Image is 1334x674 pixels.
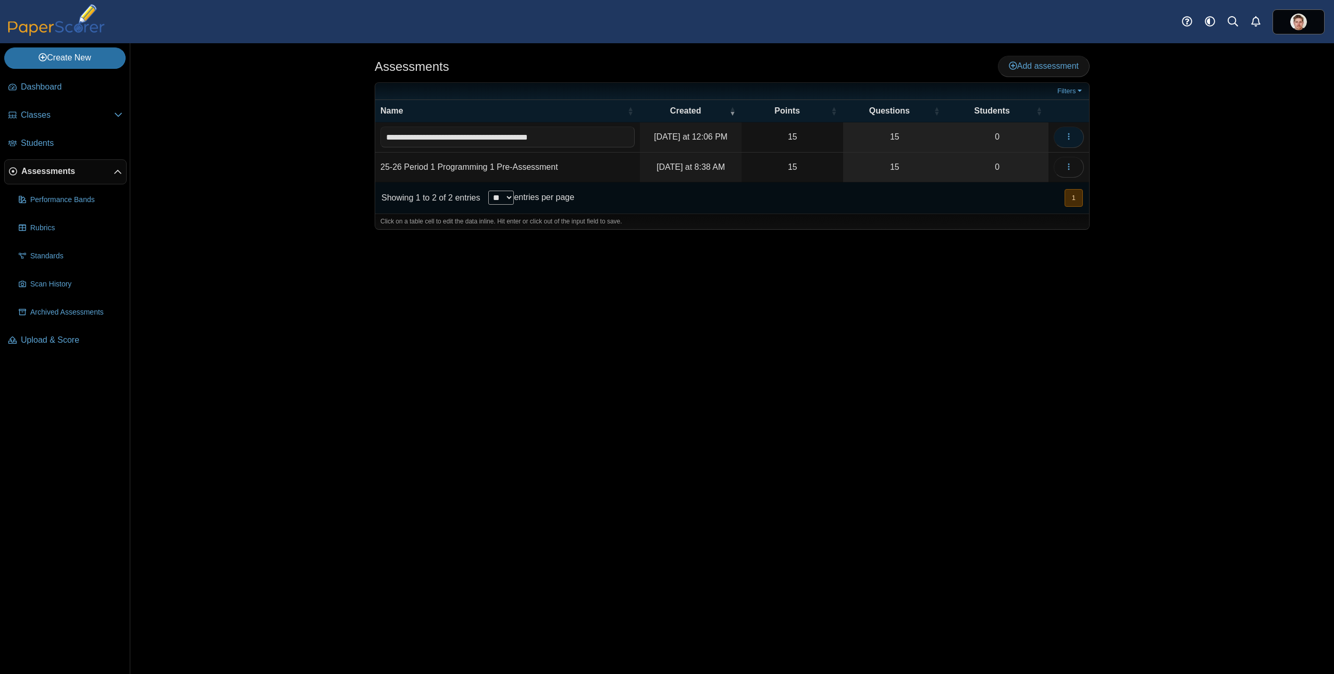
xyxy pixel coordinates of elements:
[831,100,837,122] span: Points : Activate to sort
[30,195,122,205] span: Performance Bands
[742,122,843,152] td: 15
[4,103,127,128] a: Classes
[1064,189,1083,206] nav: pagination
[1244,10,1267,33] a: Alerts
[15,216,127,241] a: Rubrics
[4,29,108,38] a: PaperScorer
[627,100,634,122] span: Name : Activate to sort
[654,132,727,141] time: Sep 5, 2025 at 12:06 PM
[1055,86,1086,96] a: Filters
[934,100,940,122] span: Questions : Activate to sort
[869,106,910,115] span: Questions
[4,131,127,156] a: Students
[21,334,122,346] span: Upload & Score
[21,166,114,177] span: Assessments
[514,193,574,202] label: entries per page
[21,81,122,93] span: Dashboard
[15,300,127,325] a: Archived Assessments
[1290,14,1307,30] span: Kevin Stafford
[974,106,1010,115] span: Students
[375,58,449,76] h1: Assessments
[1065,189,1083,206] button: 1
[375,153,640,182] td: 25-26 Period 1 Programming 1 Pre-Assessment
[1290,14,1307,30] img: ps.DqnzboFuwo8eUmLI
[729,100,735,122] span: Created : Activate to remove sorting
[4,47,126,68] a: Create New
[30,279,122,290] span: Scan History
[15,272,127,297] a: Scan History
[4,159,127,184] a: Assessments
[946,153,1048,182] a: 0
[4,4,108,36] img: PaperScorer
[15,244,127,269] a: Standards
[30,307,122,318] span: Archived Assessments
[21,109,114,121] span: Classes
[380,106,403,115] span: Name
[1036,100,1042,122] span: Students : Activate to sort
[15,188,127,213] a: Performance Bands
[670,106,701,115] span: Created
[375,182,480,214] div: Showing 1 to 2 of 2 entries
[774,106,800,115] span: Points
[30,223,122,233] span: Rubrics
[1009,61,1079,70] span: Add assessment
[21,138,122,149] span: Students
[4,328,127,353] a: Upload & Score
[843,153,946,182] a: 15
[843,122,946,152] a: 15
[375,214,1089,229] div: Click on a table cell to edit the data inline. Hit enter or click out of the input field to save.
[946,122,1048,152] a: 0
[30,251,122,261] span: Standards
[998,56,1090,77] a: Add assessment
[657,163,725,171] time: Sep 5, 2025 at 8:38 AM
[742,153,843,182] td: 15
[1273,9,1325,34] a: ps.DqnzboFuwo8eUmLI
[4,75,127,100] a: Dashboard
